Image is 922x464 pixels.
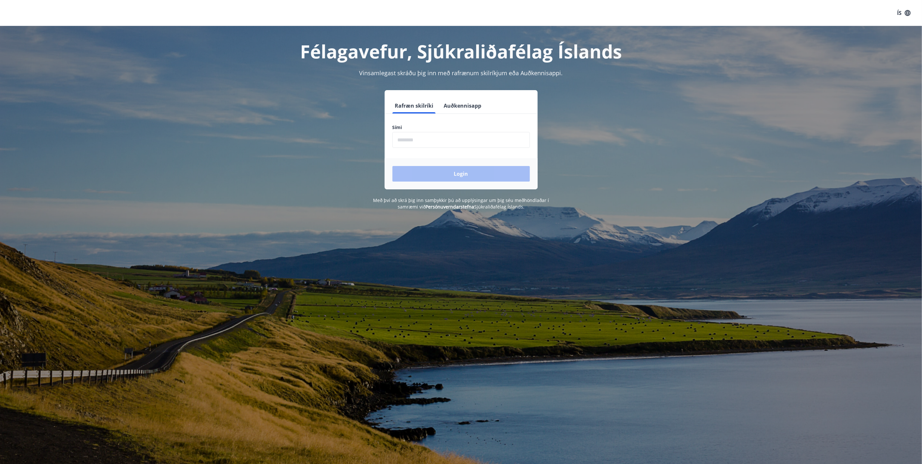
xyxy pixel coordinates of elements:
[373,197,549,210] span: Með því að skrá þig inn samþykkir þú að upplýsingar um þig séu meðhöndlaðar í samræmi við Sjúkral...
[392,124,530,131] label: Sími
[426,204,474,210] a: Persónuverndarstefna
[359,69,563,77] span: Vinsamlegast skráðu þig inn með rafrænum skilríkjum eða Auðkennisappi.
[392,98,436,113] button: Rafræn skilríki
[236,39,687,64] h1: Félagavefur, Sjúkraliðafélag Íslands
[441,98,484,113] button: Auðkennisapp
[893,7,914,19] button: ÍS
